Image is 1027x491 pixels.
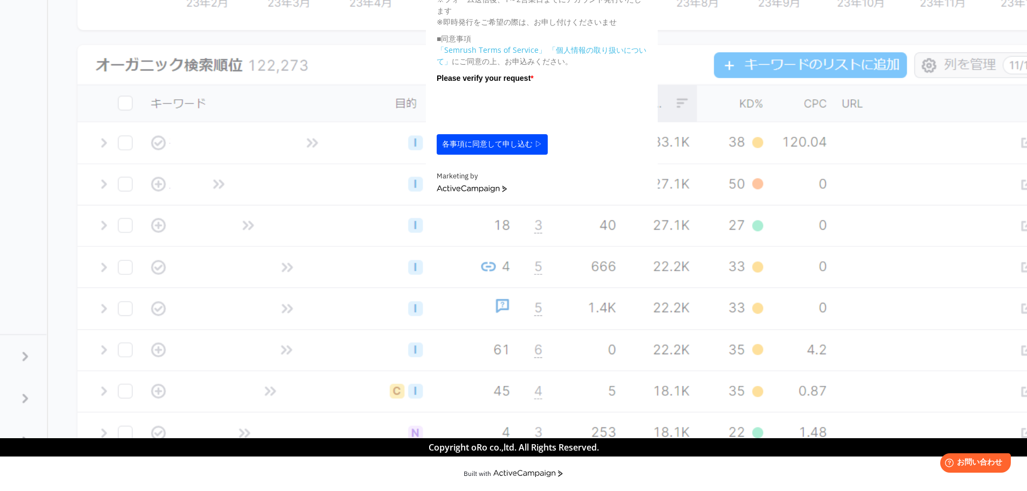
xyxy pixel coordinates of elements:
iframe: Help widget launcher [931,449,1015,479]
iframe: reCAPTCHA [437,87,601,129]
p: ■同意事項 [437,33,647,44]
label: Please verify your request [437,72,647,84]
span: Copyright oRo co.,ltd. All Rights Reserved. [429,441,599,453]
a: 「Semrush Terms of Service」 [437,45,546,55]
a: 「個人情報の取り扱いについて」 [437,45,646,66]
button: 各事項に同意して申し込む ▷ [437,134,548,155]
div: Marketing by [437,171,647,182]
div: Built with [464,469,491,478]
p: にご同意の上、お申込みください。 [437,44,647,67]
